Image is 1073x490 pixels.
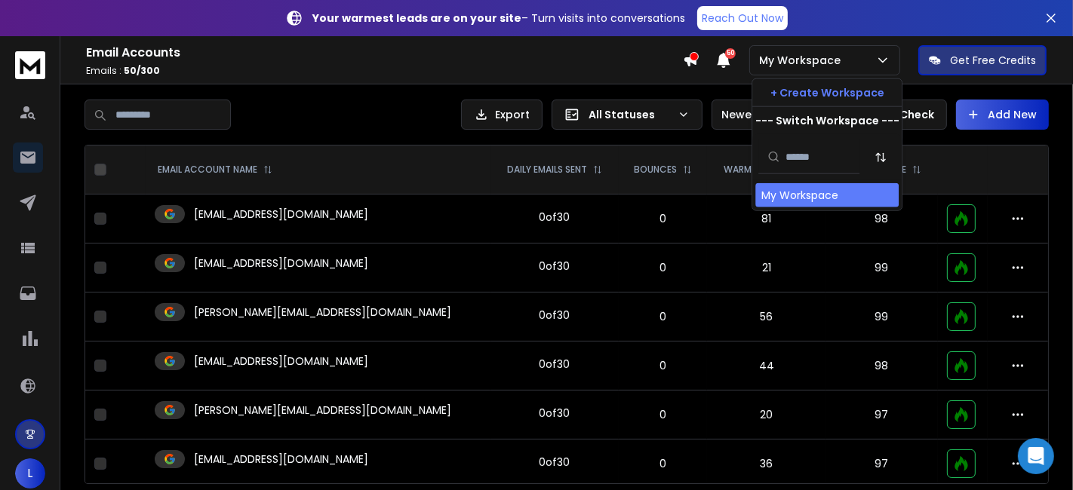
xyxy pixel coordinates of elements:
[540,259,570,274] div: 0 of 30
[950,53,1036,68] p: Get Free Credits
[725,48,736,59] span: 50
[826,439,937,488] td: 97
[865,142,896,172] button: Sort by Sort A-Z
[724,164,795,176] p: WARMUP EMAILS
[312,11,521,26] strong: Your warmest leads are on your site
[628,309,698,324] p: 0
[628,260,698,275] p: 0
[770,85,884,100] p: + Create Workspace
[707,243,826,292] td: 21
[826,194,937,243] td: 98
[194,256,368,271] p: [EMAIL_ADDRESS][DOMAIN_NAME]
[712,100,810,130] button: Newest
[15,51,45,79] img: logo
[540,357,570,372] div: 0 of 30
[124,64,160,77] span: 50 / 300
[707,341,826,390] td: 44
[194,305,451,320] p: [PERSON_NAME][EMAIL_ADDRESS][DOMAIN_NAME]
[540,455,570,470] div: 0 of 30
[540,308,570,323] div: 0 of 30
[15,458,45,488] button: L
[194,452,368,467] p: [EMAIL_ADDRESS][DOMAIN_NAME]
[707,439,826,488] td: 36
[312,11,685,26] p: – Turn visits into conversations
[628,358,698,373] p: 0
[86,44,683,62] h1: Email Accounts
[507,164,587,176] p: DAILY EMAILS SENT
[194,354,368,369] p: [EMAIL_ADDRESS][DOMAIN_NAME]
[461,100,543,130] button: Export
[956,100,1049,130] button: Add New
[755,113,899,128] p: --- Switch Workspace ---
[634,164,677,176] p: BOUNCES
[826,243,937,292] td: 99
[628,407,698,422] p: 0
[194,207,368,222] p: [EMAIL_ADDRESS][DOMAIN_NAME]
[540,210,570,225] div: 0 of 30
[158,164,272,176] div: EMAIL ACCOUNT NAME
[707,390,826,439] td: 20
[759,53,847,68] p: My Workspace
[918,45,1047,75] button: Get Free Credits
[540,406,570,421] div: 0 of 30
[826,292,937,341] td: 99
[707,194,826,243] td: 81
[761,188,838,203] div: My Workspace
[628,456,698,471] p: 0
[86,65,683,77] p: Emails :
[752,79,902,106] button: + Create Workspace
[194,403,451,418] p: [PERSON_NAME][EMAIL_ADDRESS][DOMAIN_NAME]
[702,11,783,26] p: Reach Out Now
[826,390,937,439] td: 97
[1018,438,1054,474] div: Open Intercom Messenger
[697,6,788,30] a: Reach Out Now
[628,211,698,226] p: 0
[826,341,937,390] td: 98
[707,292,826,341] td: 56
[589,107,672,122] p: All Statuses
